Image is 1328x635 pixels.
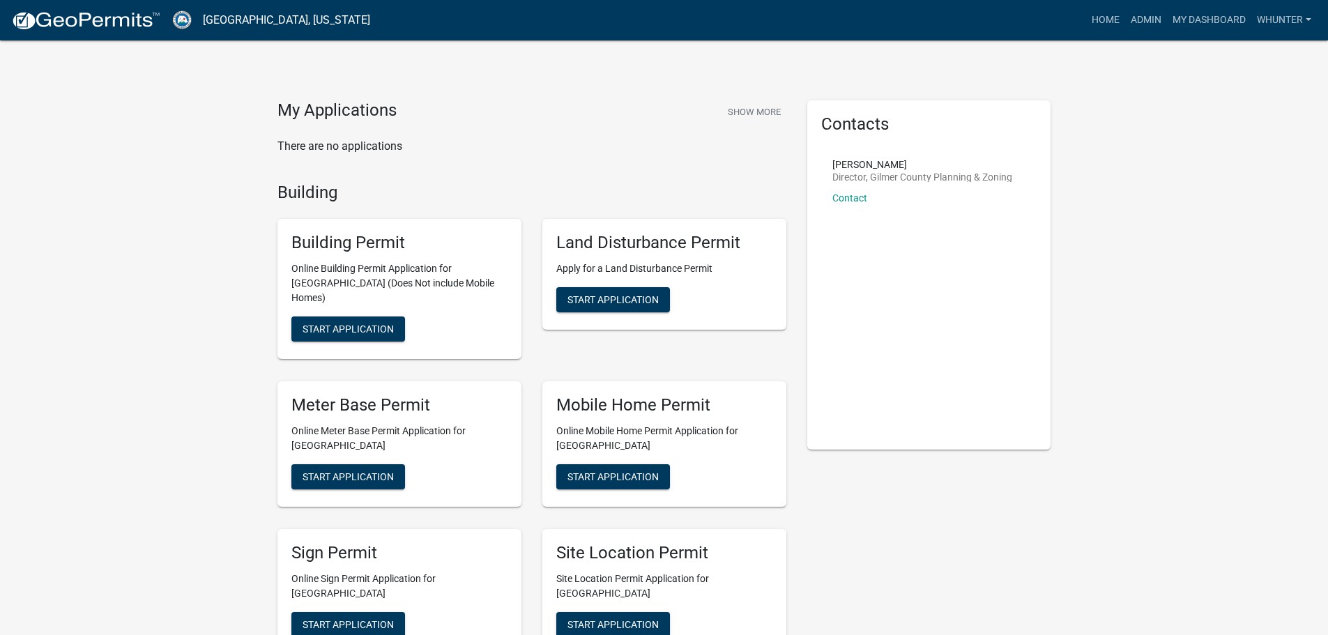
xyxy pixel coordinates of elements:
h5: Contacts [821,114,1037,135]
p: Director, Gilmer County Planning & Zoning [832,172,1012,182]
h5: Meter Base Permit [291,395,507,415]
button: Show More [722,100,786,123]
a: [GEOGRAPHIC_DATA], [US_STATE] [203,8,370,32]
span: Start Application [567,294,659,305]
button: Start Application [291,464,405,489]
p: Apply for a Land Disturbance Permit [556,261,772,276]
h4: My Applications [277,100,397,121]
a: whunter [1251,7,1317,33]
span: Start Application [567,618,659,629]
h5: Sign Permit [291,543,507,563]
button: Start Application [556,287,670,312]
h5: Mobile Home Permit [556,395,772,415]
img: Gilmer County, Georgia [171,10,192,29]
p: Site Location Permit Application for [GEOGRAPHIC_DATA] [556,572,772,601]
button: Start Application [556,464,670,489]
a: Home [1086,7,1125,33]
h4: Building [277,183,786,203]
a: Contact [832,192,867,204]
button: Start Application [291,316,405,342]
a: My Dashboard [1167,7,1251,33]
p: Online Building Permit Application for [GEOGRAPHIC_DATA] (Does Not include Mobile Homes) [291,261,507,305]
h5: Site Location Permit [556,543,772,563]
h5: Building Permit [291,233,507,253]
span: Start Application [303,470,394,482]
p: There are no applications [277,138,786,155]
p: Online Sign Permit Application for [GEOGRAPHIC_DATA] [291,572,507,601]
h5: Land Disturbance Permit [556,233,772,253]
p: Online Mobile Home Permit Application for [GEOGRAPHIC_DATA] [556,424,772,453]
p: [PERSON_NAME] [832,160,1012,169]
p: Online Meter Base Permit Application for [GEOGRAPHIC_DATA] [291,424,507,453]
span: Start Application [567,470,659,482]
span: Start Application [303,323,394,335]
span: Start Application [303,618,394,629]
a: Admin [1125,7,1167,33]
